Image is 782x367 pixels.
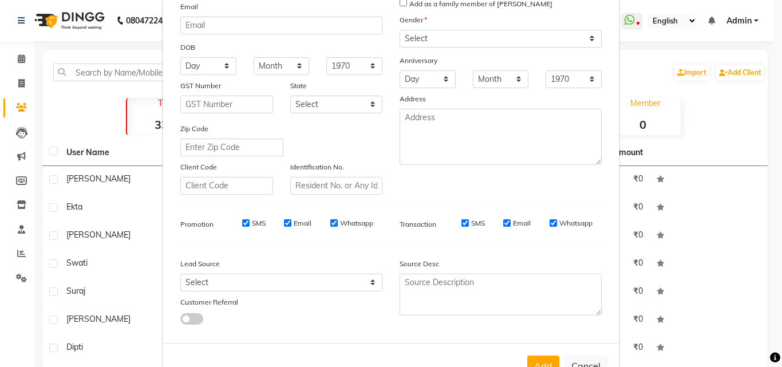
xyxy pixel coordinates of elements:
[180,2,198,12] label: Email
[400,94,426,104] label: Address
[290,177,383,195] input: Resident No. or Any Id
[290,81,307,91] label: State
[290,162,344,172] label: Identification No.
[400,56,437,66] label: Anniversary
[340,218,373,228] label: Whatsapp
[294,218,311,228] label: Email
[180,96,273,113] input: GST Number
[400,219,436,230] label: Transaction
[471,218,485,228] label: SMS
[180,17,382,34] input: Email
[180,139,283,156] input: Enter Zip Code
[180,81,221,91] label: GST Number
[180,297,238,307] label: Customer Referral
[559,218,593,228] label: Whatsapp
[180,42,195,53] label: DOB
[180,259,220,269] label: Lead Source
[400,259,439,269] label: Source Desc
[180,124,208,134] label: Zip Code
[513,218,531,228] label: Email
[400,15,427,25] label: Gender
[252,218,266,228] label: SMS
[180,219,214,230] label: Promotion
[180,162,217,172] label: Client Code
[180,177,273,195] input: Client Code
